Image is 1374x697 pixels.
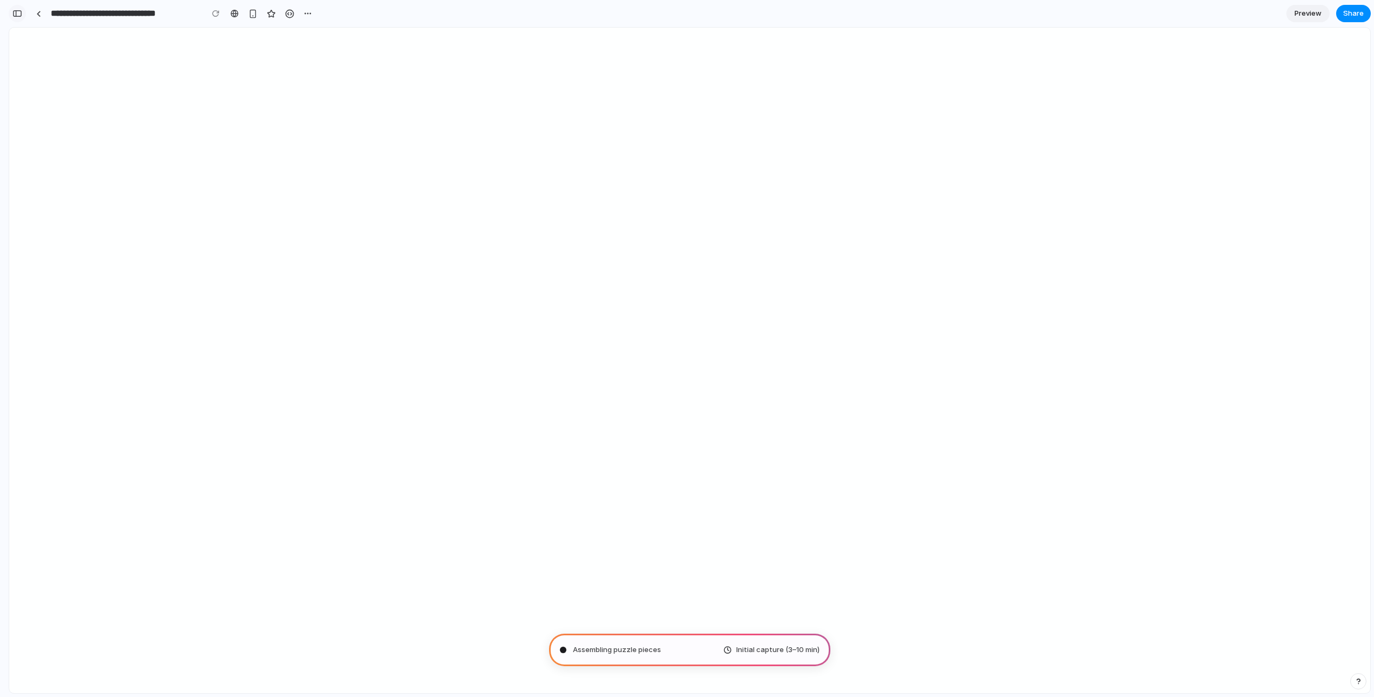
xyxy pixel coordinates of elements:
[1336,5,1371,22] button: Share
[573,645,661,655] span: Assembling puzzle pieces
[1343,8,1364,19] span: Share
[1294,8,1322,19] span: Preview
[1286,5,1330,22] a: Preview
[736,645,820,655] span: Initial capture (3–10 min)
